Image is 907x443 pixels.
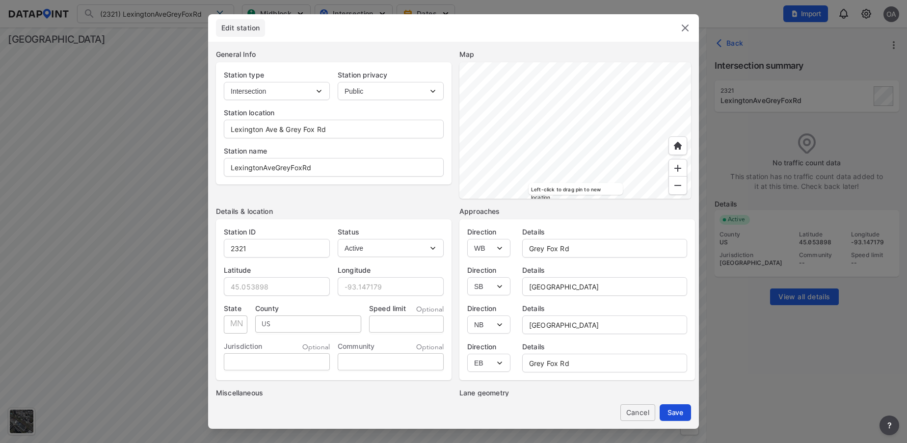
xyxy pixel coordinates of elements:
label: Lane geometry [459,388,691,398]
label: Miscellaneous [216,388,452,398]
div: full width tabs example [216,19,269,37]
label: Latitude [224,265,330,275]
label: Direction [467,304,510,313]
label: Community [338,341,374,351]
label: Direction [467,342,510,352]
span: Optional [416,305,444,314]
label: Details [522,304,687,313]
span: Edit station [216,23,265,33]
div: Details & location [216,207,452,216]
button: Cancel [620,404,655,421]
label: Details [522,265,687,275]
img: close.efbf2170.svg [679,22,691,34]
div: Map [459,50,691,59]
div: General Info [216,50,452,59]
span: Save [667,407,683,417]
span: Optional [302,342,330,352]
label: Direction [467,265,510,275]
label: Station name [224,146,444,156]
label: Station location [224,108,444,118]
label: State [224,304,247,313]
label: Longitude [338,265,444,275]
label: County [255,304,361,313]
span: Optional [416,342,444,352]
button: Save [660,404,691,421]
span: Cancel [628,407,647,417]
label: Status [338,227,444,237]
button: more [880,416,899,435]
span: ? [885,419,893,431]
label: Station ID [224,227,330,237]
div: Approaches [459,207,691,216]
label: Station type [224,70,330,80]
label: Station privacy [338,70,444,80]
label: Jurisdiction [224,341,262,351]
label: Direction [467,227,510,237]
label: Details [522,227,687,237]
label: Speed limit [369,304,406,313]
label: Details [522,342,687,352]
